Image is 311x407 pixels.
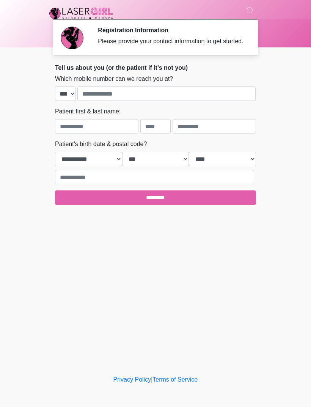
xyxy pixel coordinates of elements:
h2: Tell us about you (or the patient if it's not you) [55,64,256,71]
a: Terms of Service [152,376,198,383]
img: Laser Girl Med Spa LLC Logo [47,6,115,21]
img: Agent Avatar [61,27,83,49]
a: Privacy Policy [113,376,151,383]
div: Please provide your contact information to get started. [98,37,245,46]
label: Which mobile number can we reach you at? [55,74,173,83]
h2: Registration Information [98,27,245,34]
a: | [151,376,152,383]
label: Patient's birth date & postal code? [55,140,147,149]
label: Patient first & last name: [55,107,121,116]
